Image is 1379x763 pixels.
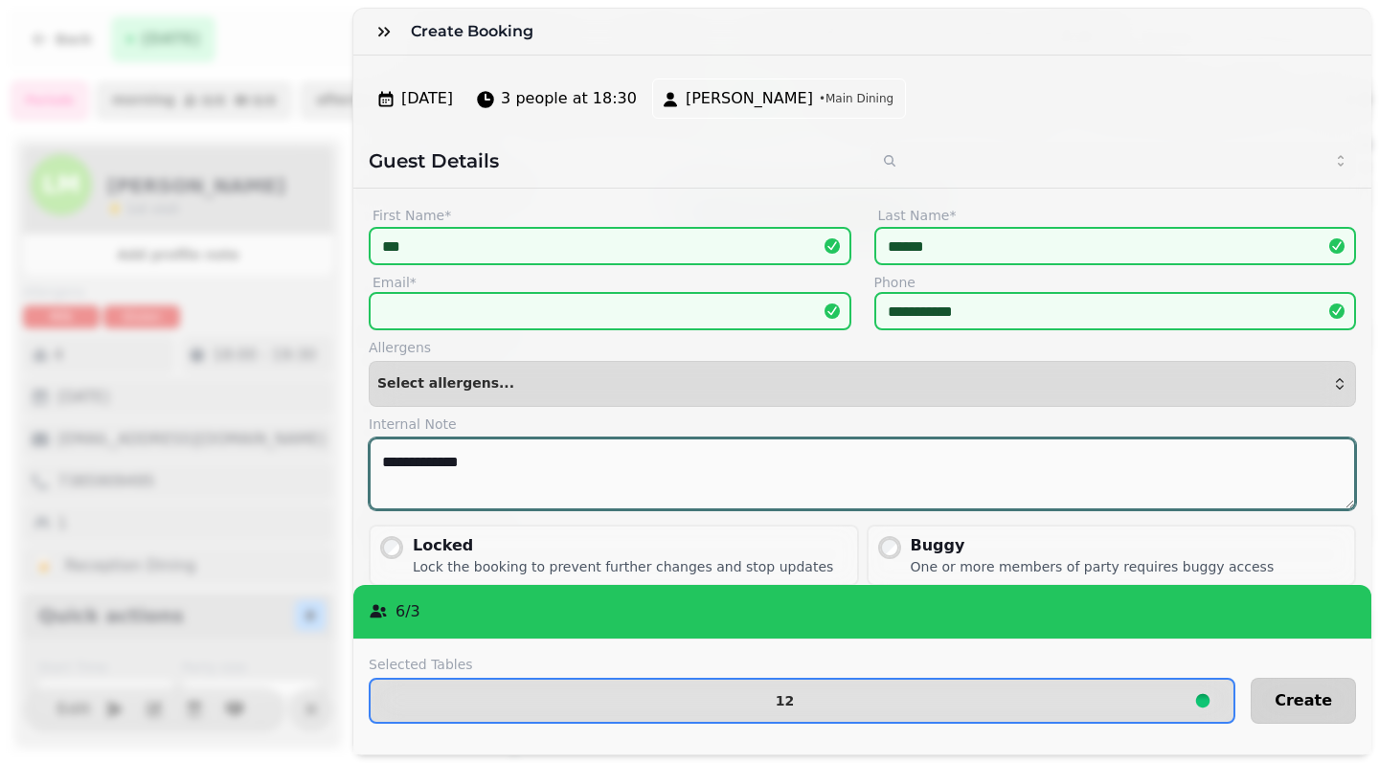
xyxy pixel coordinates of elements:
[819,91,893,106] span: • Main Dining
[413,534,833,557] div: Locked
[396,600,420,623] p: 6 / 3
[911,557,1275,576] div: One or more members of party requires buggy access
[369,361,1356,407] button: Select allergens...
[369,415,1356,434] label: Internal Note
[911,534,1275,557] div: Buggy
[874,273,1357,292] label: Phone
[413,557,833,576] div: Lock the booking to prevent further changes and stop updates
[686,87,813,110] span: [PERSON_NAME]
[401,87,453,110] span: [DATE]
[369,204,851,227] label: First Name*
[874,204,1357,227] label: Last Name*
[1251,678,1356,724] button: Create
[369,147,855,174] h2: Guest Details
[377,376,514,392] span: Select allergens...
[776,694,794,707] p: 12
[501,87,637,110] span: 3 people at 18:30
[369,655,1235,674] label: Selected Tables
[369,273,851,292] label: Email*
[369,338,1356,357] label: Allergens
[411,20,541,43] h3: Create Booking
[1275,693,1332,708] span: Create
[369,678,1235,724] button: 12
